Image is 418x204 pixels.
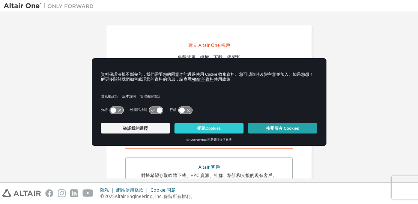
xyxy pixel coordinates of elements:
font: 隱私 [100,187,109,193]
font: Cookie 同意 [150,187,176,193]
img: 牽牛星一號 [4,2,98,10]
font: 對於希望存取軟體下載、HPC 資源、社群、培訓和支援的現有客戶。 [141,172,277,178]
font: 2025 [104,193,115,199]
img: facebook.svg [45,189,53,197]
img: linkedin.svg [70,189,78,197]
font: Altair 客戶 [198,164,220,170]
font: 網站使用條款 [116,187,143,193]
font: © [100,193,104,199]
font: Altair Engineering, Inc. 保留所有權利。 [115,193,195,199]
font: 建立 Altair One 帳戶 [188,42,230,48]
font: 免費試用、授權、下載、學習和 [177,54,241,60]
img: youtube.svg [83,189,93,197]
img: instagram.svg [58,189,66,197]
img: altair_logo.svg [2,189,41,197]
